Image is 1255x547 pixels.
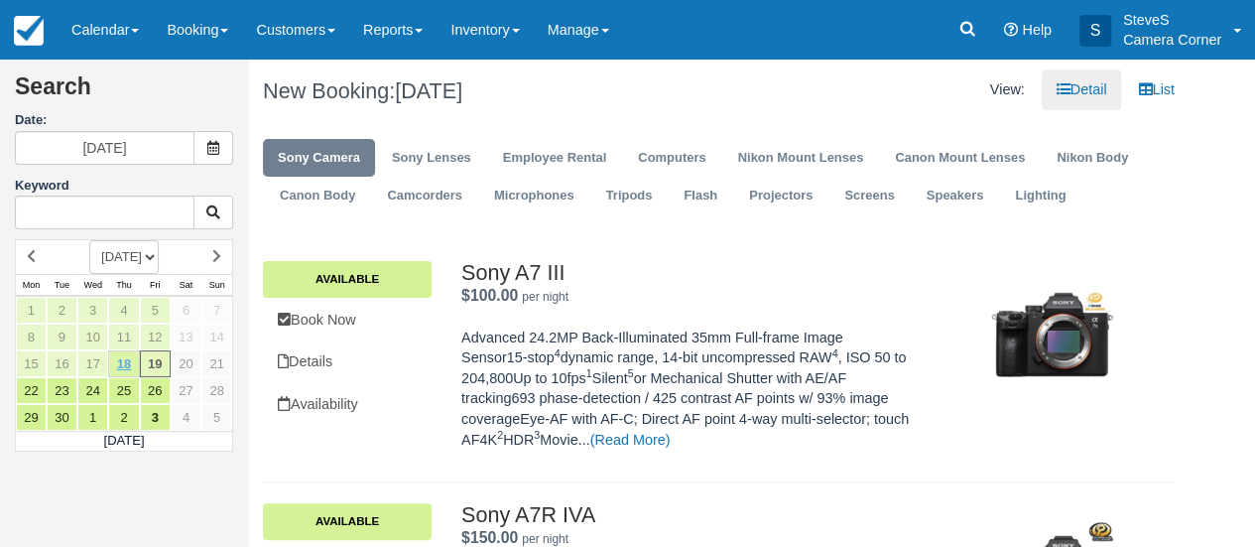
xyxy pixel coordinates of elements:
th: Fri [140,274,171,296]
img: M200-3 [966,261,1138,410]
a: 4 [108,297,139,324]
span: $100.00 [461,287,518,304]
a: 27 [171,377,201,404]
th: Wed [77,274,108,296]
a: Canon Mount Lenses [880,139,1040,178]
a: 16 [47,350,77,377]
a: Canon Body [265,177,370,215]
a: (Read More) [590,432,671,448]
a: 4 [171,404,201,431]
a: 6 [171,297,201,324]
a: Computers [623,139,720,178]
a: 10 [77,324,108,350]
sup: 2 [497,429,503,441]
p: Advanced 24.2MP Back-Illuminated 35mm Full-frame Image Sensor15-stop dynamic range, 14-bit uncomp... [461,328,912,450]
a: 22 [16,377,47,404]
a: Lighting [1000,177,1080,215]
button: Keyword Search [193,196,233,229]
a: 2 [108,404,139,431]
a: 3 [77,297,108,324]
a: 12 [140,324,171,350]
a: 20 [171,350,201,377]
td: [DATE] [16,431,233,451]
a: 7 [201,297,232,324]
i: Help [1004,23,1018,37]
a: Sony Camera [263,139,375,178]
a: Details [263,342,432,382]
a: 1 [16,297,47,324]
a: 3 [140,404,171,431]
a: Speakers [912,177,999,215]
span: Help [1022,22,1052,38]
a: 8 [16,324,47,350]
h2: Sony A7 III [461,261,912,285]
a: 26 [140,377,171,404]
strong: Price: $100 [461,287,518,304]
a: 17 [77,350,108,377]
p: SteveS [1123,10,1221,30]
th: Mon [16,274,47,296]
a: Availability [263,384,432,425]
li: View: [975,69,1040,110]
a: 15 [16,350,47,377]
th: Sun [201,274,232,296]
a: 14 [201,324,232,350]
p: Camera Corner [1123,30,1221,50]
a: 18 [108,350,139,377]
a: Employee Rental [488,139,621,178]
a: Book Now [263,300,432,341]
a: Nikon Mount Lenses [722,139,878,178]
a: 30 [47,404,77,431]
a: List [1123,69,1189,110]
em: per night [522,532,568,546]
th: Thu [108,274,139,296]
div: S [1079,15,1111,47]
a: 2 [47,297,77,324]
a: 9 [47,324,77,350]
a: Sony Lenses [377,139,486,178]
label: Keyword [15,178,69,193]
th: Tue [47,274,77,296]
a: 1 [77,404,108,431]
sup: 1 [586,367,592,379]
label: Date: [15,111,233,130]
sup: 3 [534,429,540,441]
a: Camcorders [372,177,477,215]
em: per night [522,290,568,304]
sup: 4 [831,347,837,359]
a: Screens [829,177,909,215]
a: Detail [1042,69,1122,110]
a: Tripods [590,177,667,215]
h2: Search [15,74,233,111]
h1: New Booking: [263,79,703,103]
a: Nikon Body [1042,139,1143,178]
span: $150.00 [461,529,518,546]
a: Available [263,503,432,539]
a: 13 [171,324,201,350]
a: 28 [201,377,232,404]
h2: Sony A7R IVA [461,503,912,527]
a: 11 [108,324,139,350]
sup: 4 [555,347,561,359]
a: 25 [108,377,139,404]
a: 5 [201,404,232,431]
a: 5 [140,297,171,324]
a: Available [263,261,432,297]
a: Projectors [734,177,827,215]
strong: Price: $150 [461,529,518,546]
a: 21 [201,350,232,377]
a: Microphones [479,177,589,215]
a: 29 [16,404,47,431]
a: 24 [77,377,108,404]
a: 23 [47,377,77,404]
a: 19 [140,350,171,377]
span: [DATE] [395,78,462,103]
a: Flash [669,177,732,215]
sup: 5 [628,367,634,379]
th: Sat [171,274,201,296]
img: checkfront-main-nav-mini-logo.png [14,16,44,46]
